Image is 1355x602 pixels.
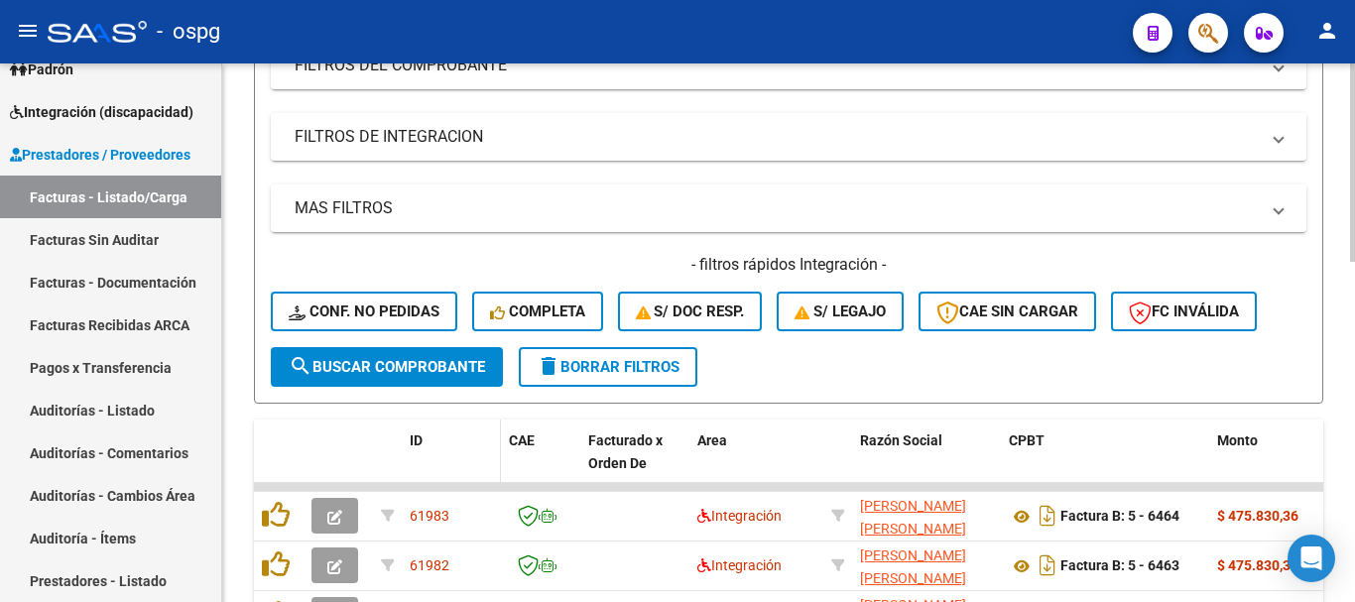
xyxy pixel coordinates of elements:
[10,144,190,166] span: Prestadores / Proveedores
[410,432,423,448] span: ID
[689,420,823,507] datatable-header-cell: Area
[10,101,193,123] span: Integración (discapacidad)
[1009,432,1045,448] span: CPBT
[860,544,993,586] div: 27320111337
[509,432,535,448] span: CAE
[295,126,1259,148] mat-panel-title: FILTROS DE INTEGRACION
[1217,508,1298,524] strong: $ 475.830,36
[271,254,1306,276] h4: - filtros rápidos Integración -
[289,358,485,376] span: Buscar Comprobante
[936,302,1078,320] span: CAE SIN CARGAR
[271,292,457,331] button: Conf. no pedidas
[618,292,763,331] button: S/ Doc Resp.
[490,302,585,320] span: Completa
[860,495,993,537] div: 27320111337
[1035,549,1060,581] i: Descargar documento
[1315,19,1339,43] mat-icon: person
[697,557,782,573] span: Integración
[588,432,663,471] span: Facturado x Orden De
[271,347,503,387] button: Buscar Comprobante
[289,302,439,320] span: Conf. no pedidas
[271,113,1306,161] mat-expansion-panel-header: FILTROS DE INTEGRACION
[860,547,966,586] span: [PERSON_NAME] [PERSON_NAME]
[636,302,745,320] span: S/ Doc Resp.
[697,432,727,448] span: Area
[10,59,73,80] span: Padrón
[410,557,449,573] span: 61982
[1060,558,1179,574] strong: Factura B: 5 - 6463
[919,292,1096,331] button: CAE SIN CARGAR
[1035,500,1060,532] i: Descargar documento
[501,420,580,507] datatable-header-cell: CAE
[852,420,1001,507] datatable-header-cell: Razón Social
[271,184,1306,232] mat-expansion-panel-header: MAS FILTROS
[795,302,886,320] span: S/ legajo
[16,19,40,43] mat-icon: menu
[410,508,449,524] span: 61983
[537,358,679,376] span: Borrar Filtros
[271,42,1306,89] mat-expansion-panel-header: FILTROS DEL COMPROBANTE
[289,354,312,378] mat-icon: search
[1111,292,1257,331] button: FC Inválida
[519,347,697,387] button: Borrar Filtros
[1217,557,1298,573] strong: $ 475.830,36
[295,55,1259,76] mat-panel-title: FILTROS DEL COMPROBANTE
[860,432,942,448] span: Razón Social
[860,498,966,537] span: [PERSON_NAME] [PERSON_NAME]
[295,197,1259,219] mat-panel-title: MAS FILTROS
[1288,535,1335,582] div: Open Intercom Messenger
[402,420,501,507] datatable-header-cell: ID
[1001,420,1209,507] datatable-header-cell: CPBT
[697,508,782,524] span: Integración
[1217,432,1258,448] span: Monto
[157,10,220,54] span: - ospg
[1060,509,1179,525] strong: Factura B: 5 - 6464
[1209,420,1328,507] datatable-header-cell: Monto
[472,292,603,331] button: Completa
[777,292,904,331] button: S/ legajo
[537,354,560,378] mat-icon: delete
[1129,302,1239,320] span: FC Inválida
[580,420,689,507] datatable-header-cell: Facturado x Orden De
